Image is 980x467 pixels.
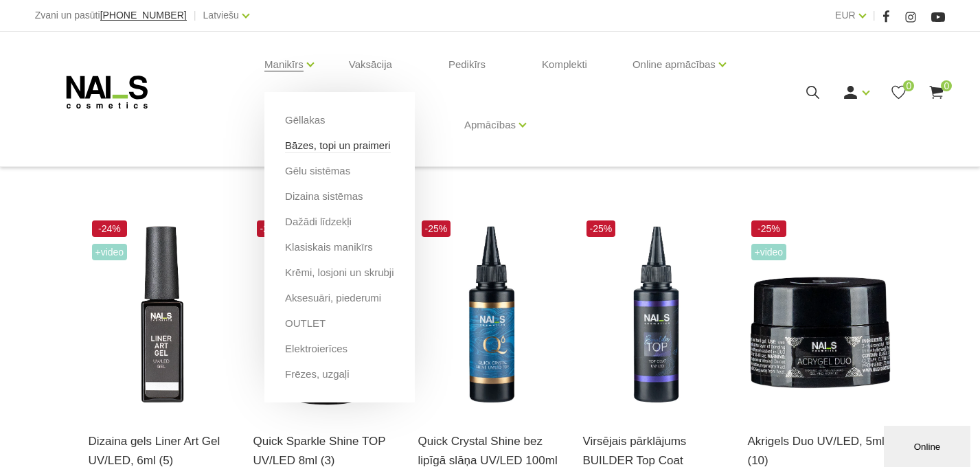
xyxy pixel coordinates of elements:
[903,80,914,91] span: 0
[100,10,187,21] a: [PHONE_NUMBER]
[890,84,907,101] a: 0
[285,265,394,280] a: Krēmi, losjoni un skrubji
[437,32,497,98] a: Pedikīrs
[285,341,347,356] a: Elektroierīces
[418,217,562,415] img: Virsējais pārklājums bez lipīgā slāņa un UV zilā pārklājuma. Nodrošina izcilu spīdumu manikīram l...
[928,84,945,101] a: 0
[285,367,349,382] a: Frēzes, uzgaļi
[285,214,352,229] a: Dažādi līdzekļi
[583,217,727,415] img: Builder Top virsējais pārklājums bez lipīgā slāņa gēllakas/gēla pārklājuma izlīdzināšanai un nost...
[422,220,451,237] span: -25%
[285,316,326,331] a: OUTLET
[194,7,196,24] span: |
[285,138,390,153] a: Bāzes, topi un praimeri
[285,163,350,179] a: Gēlu sistēmas
[586,220,616,237] span: -25%
[203,7,239,23] a: Latviešu
[531,32,598,98] a: Komplekti
[884,423,973,467] iframe: chat widget
[285,189,363,204] a: Dizaina sistēmas
[873,7,876,24] span: |
[285,291,381,306] a: Aksesuāri, piederumi
[285,113,325,128] a: Gēllakas
[264,37,304,92] a: Manikīrs
[257,220,286,237] span: -25%
[835,7,856,23] a: EUR
[92,244,128,260] span: +Video
[285,240,373,255] a: Klasiskais manikīrs
[751,244,787,260] span: +Video
[941,80,952,91] span: 0
[35,7,187,24] div: Zvani un pasūti
[464,98,516,152] a: Apmācības
[89,217,233,415] img: Liner Art Gel - UV/LED dizaina gels smalku, vienmērīgu, pigmentētu līniju zīmēšanai.Lielisks palī...
[92,220,128,237] span: -24%
[338,32,403,98] a: Vaksācija
[751,220,787,237] span: -25%
[253,217,398,415] img: Virsējais pārklājums bez lipīgā slāņa ar mirdzuma efektu.Pieejami 3 veidi:* Starlight - ar smalkā...
[633,37,716,92] a: Online apmācības
[748,217,892,415] img: Kas ir AKRIGELS “DUO GEL” un kādas problēmas tas risina?• Tas apvieno ērti modelējamā akrigela un...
